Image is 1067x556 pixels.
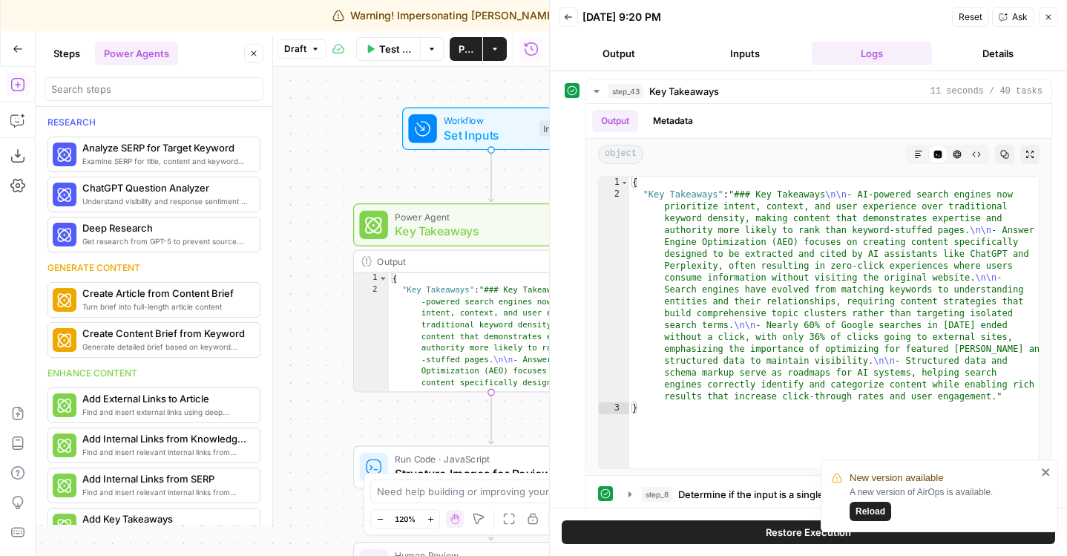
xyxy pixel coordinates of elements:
span: Run Code · JavaScript [395,452,577,466]
button: Ask [992,7,1034,27]
button: 11 seconds / 40 tasks [586,79,1051,103]
span: Add External Links to Article [82,391,248,406]
span: Deep Research [82,220,248,235]
span: Publish [459,42,473,56]
div: Generate content [47,261,260,275]
span: Understand visibility and response sentiment in ChatGPT [82,195,248,207]
span: Examine SERP for title, content and keyword patterns [82,155,248,167]
button: Details [938,42,1058,65]
button: 0 ms [620,483,1039,506]
div: Inputs [539,121,572,137]
button: Logs [812,42,932,65]
span: Reset [959,10,982,24]
button: Metadata [644,110,702,132]
button: Output [592,110,638,132]
span: Get research from GPT-5 to prevent source [MEDICAL_DATA] [82,235,248,247]
span: Create Article from Content Brief [82,286,248,301]
span: Generate detailed brief based on keyword research [82,341,248,353]
span: Add Internal Links from Knowledge Base [82,431,248,446]
div: Power AgentKey TakeawaysOutput{ "Key Takeaways":"### Key Takeaways -powered search engines now pr... [353,203,629,392]
button: Power Agents [95,42,178,65]
span: step_43 [608,84,643,99]
button: Reload [850,502,891,521]
div: Output [377,255,580,269]
div: A new version of AirOps is available. [850,485,1037,521]
span: Reload [856,505,885,518]
span: Test Workflow [379,42,411,56]
span: Add Key Takeaways [82,511,248,526]
span: Find and insert relevant internal links from SERP [82,486,248,498]
span: Add Internal Links from SERP [82,471,248,486]
div: WorkflowSet InputsInputs [353,108,629,151]
span: ChatGPT Question Analyzer [82,180,248,195]
span: Turn brief into full-length article content [82,301,248,313]
div: Enhance content [47,367,260,380]
button: close [1041,466,1051,478]
span: Restore Execution [766,525,851,540]
span: Power Agent [395,210,574,224]
span: 11 seconds / 40 tasks [930,85,1043,98]
span: Workflow [444,114,532,128]
span: Find and insert relevant internal links from sitemap [82,446,248,458]
div: Warning! Impersonating [PERSON_NAME][EMAIL_ADDRESS][DOMAIN_NAME] [332,8,735,23]
g: Edge from start to step_43 [488,150,493,202]
span: 120% [395,513,416,525]
button: Publish [450,37,482,61]
span: Draft [284,42,306,56]
span: Structure Images for Review [395,465,577,483]
span: New version available [850,471,943,485]
div: Research [47,116,260,129]
span: Ask [1012,10,1028,24]
div: 1 [599,177,629,189]
div: Run Code · JavaScriptStructure Images for Review [353,446,629,489]
button: Draft [278,39,326,59]
div: 2 [599,189,629,402]
div: 3 [599,402,629,414]
span: Analyze SERP for Target Keyword [82,140,248,155]
button: Reset [952,7,989,27]
span: Determine if the input is a single URL [678,487,844,502]
span: Set Inputs [444,126,532,144]
span: Find and insert external links using deep research [82,406,248,418]
input: Search steps [51,82,257,97]
span: object [598,145,643,164]
span: Key Takeaways [649,84,719,99]
div: 1 [354,273,389,285]
button: Output [559,42,679,65]
span: Key Takeaways [395,222,574,240]
button: Test Workflow [356,37,420,61]
button: Restore Execution [562,520,1055,544]
g: Edge from step_43 to step_13 [488,393,493,445]
button: Steps [45,42,89,65]
span: Toggle code folding, rows 1 through 3 [620,177,628,189]
span: Toggle code folding, rows 1 through 3 [378,273,388,285]
span: step_8 [642,487,672,502]
g: Edge from step_13 to step_16 [488,488,493,540]
span: Create Content Brief from Keyword [82,326,248,341]
button: Inputs [685,42,805,65]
